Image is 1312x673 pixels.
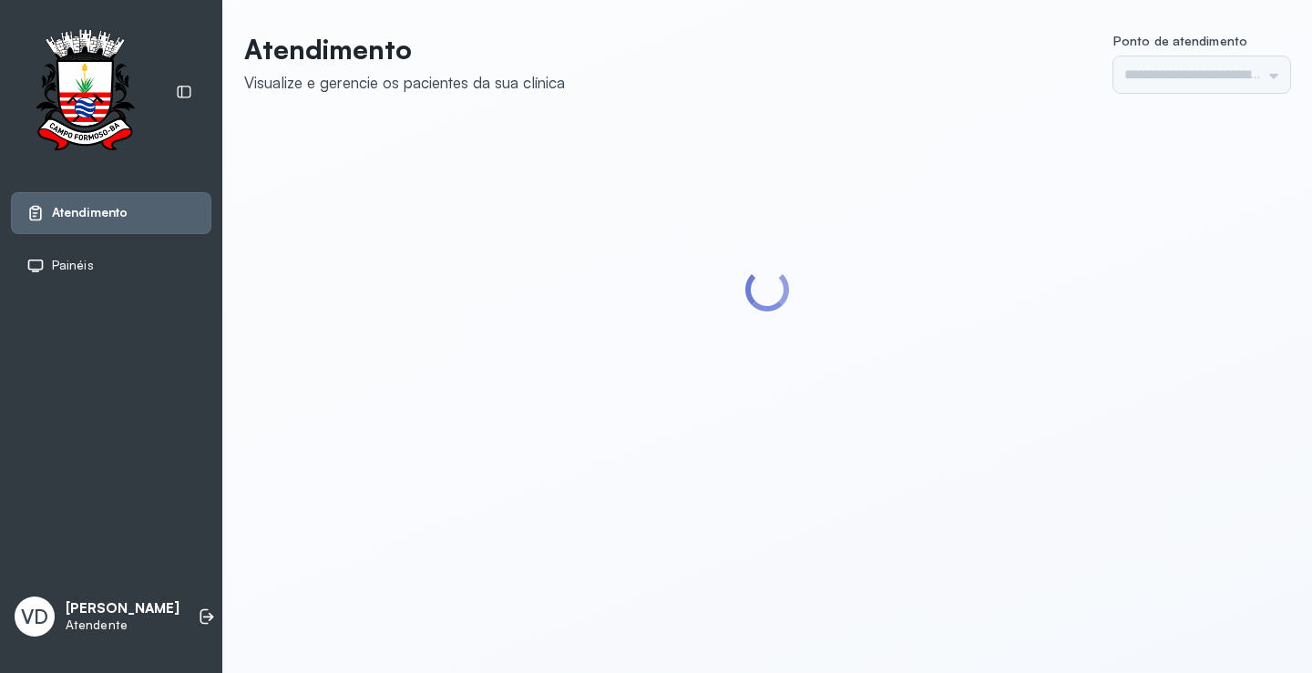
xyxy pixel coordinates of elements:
[52,205,128,220] span: Atendimento
[52,258,94,273] span: Painéis
[244,73,565,92] div: Visualize e gerencie os pacientes da sua clínica
[66,617,179,633] p: Atendente
[66,600,179,617] p: [PERSON_NAME]
[19,29,150,156] img: Logotipo do estabelecimento
[244,33,565,66] p: Atendimento
[26,204,196,222] a: Atendimento
[1113,33,1247,48] span: Ponto de atendimento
